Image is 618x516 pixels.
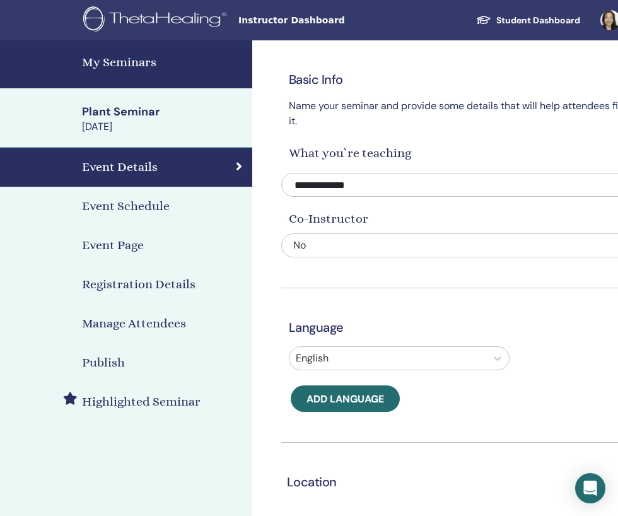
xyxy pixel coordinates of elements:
h4: Registration Details [82,275,195,294]
span: No [293,238,306,252]
h4: Event Page [82,236,144,255]
img: logo.png [83,6,231,35]
span: Add language [306,392,384,406]
span: Instructor Dashboard [238,14,428,27]
h4: My Seminars [82,53,245,72]
a: Plant Seminar[DATE] [74,104,252,134]
button: Add language [291,385,400,412]
div: [DATE] [82,120,245,134]
div: Plant Seminar [82,104,245,120]
h4: Publish [82,353,125,372]
h4: Manage Attendees [82,314,186,333]
h4: Event Details [82,158,158,177]
h4: Highlighted Seminar [82,392,201,411]
div: Open Intercom Messenger [575,473,605,503]
h4: Event Schedule [82,197,170,216]
img: graduation-cap-white.svg [476,15,491,25]
a: Student Dashboard [466,9,590,32]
